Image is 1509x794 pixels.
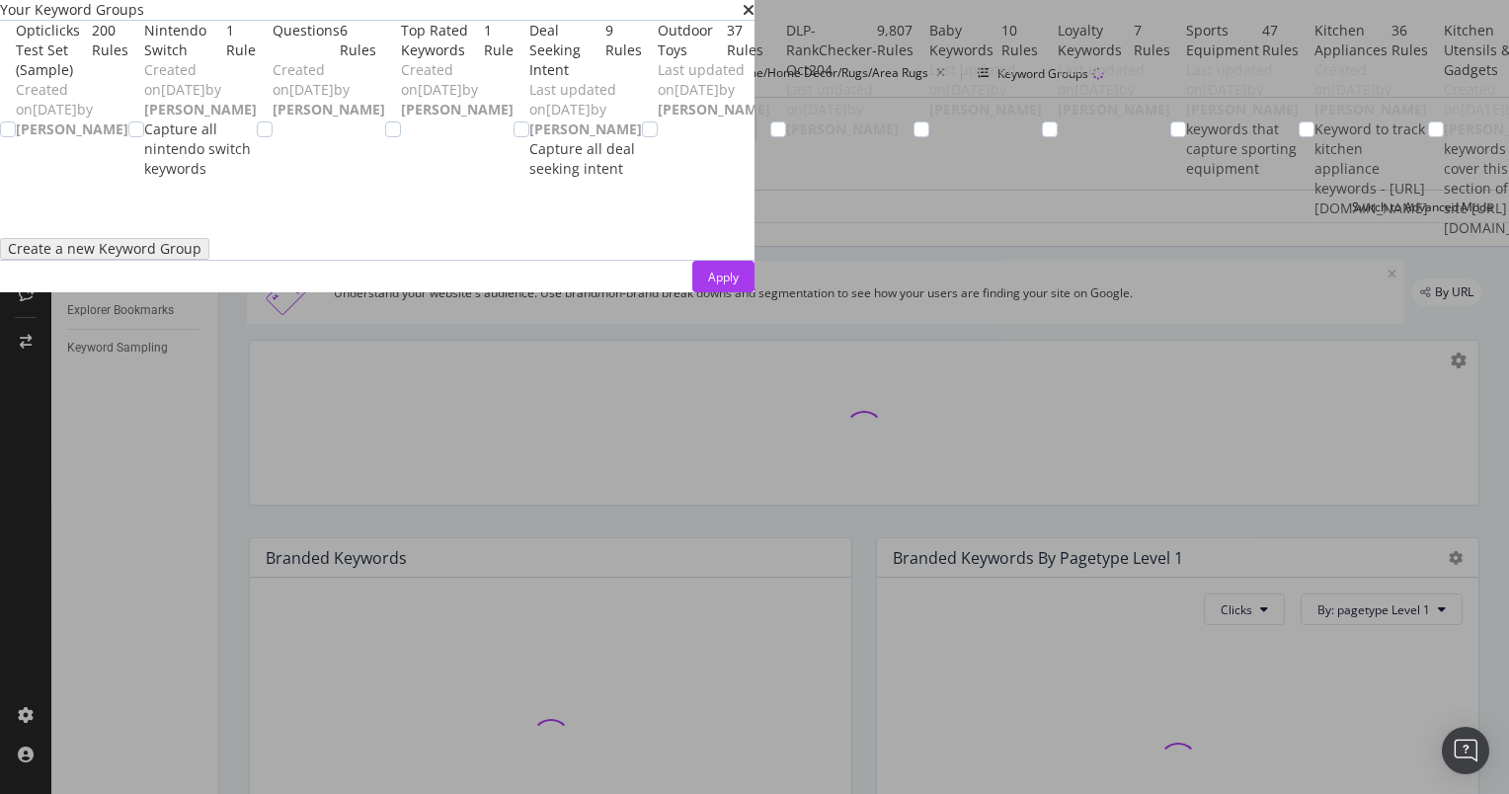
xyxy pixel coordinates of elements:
[484,21,514,60] div: 1 Rule
[1001,21,1042,60] div: 10 Rules
[1186,60,1299,119] span: Last updated on [DATE] by
[708,269,739,285] div: Apply
[273,21,340,60] div: Questions
[401,100,514,119] b: [PERSON_NAME]
[529,21,605,80] div: Deal Seeking Intent
[401,21,484,60] div: Top Rated Keywords
[692,261,754,292] button: Apply
[226,21,257,60] div: 1 Rule
[1314,119,1428,218] div: Keyword to track kitchen appliance keywords - [URL][DOMAIN_NAME]
[144,100,257,119] b: [PERSON_NAME]
[727,21,770,60] div: 37 Rules
[658,21,727,60] div: Outdoor Toys
[8,241,201,257] div: Create a new Keyword Group
[1262,21,1299,60] div: 47 Rules
[1442,727,1489,774] div: Open Intercom Messenger
[605,21,642,80] div: 9 Rules
[16,119,128,138] b: [PERSON_NAME]
[92,21,128,80] div: 200 Rules
[1186,119,1299,179] div: keywords that capture sporting equipment
[658,60,770,119] span: Last updated on [DATE] by
[529,80,642,138] span: Last updated on [DATE] by
[929,100,1042,119] b: [PERSON_NAME]
[1186,21,1262,60] div: Sports Equipment
[529,139,642,179] div: Capture all deal seeking intent
[1314,60,1427,119] span: Created on [DATE] by
[1314,21,1391,60] div: Kitchen Appliances
[786,80,899,138] span: Last updated on [DATE] by
[144,119,257,179] div: Capture all nintendo switch keywords
[786,119,899,138] b: [PERSON_NAME]
[658,100,770,119] b: [PERSON_NAME]
[273,60,385,119] span: Created on [DATE] by
[144,21,226,60] div: Nintendo Switch
[786,21,877,80] div: DLP-RankChecker-Oct204
[1058,100,1170,119] b: [PERSON_NAME]
[929,21,1001,60] div: Baby Keywords
[16,80,128,138] span: Created on [DATE] by
[1314,100,1427,119] b: [PERSON_NAME]
[340,21,385,60] div: 6 Rules
[929,60,1042,119] span: Last updated on [DATE] by
[1058,21,1134,60] div: Loyalty Keywords
[529,119,642,138] b: [PERSON_NAME]
[877,21,913,80] div: 9,807 Rules
[144,60,257,119] span: Created on [DATE] by
[1391,21,1428,60] div: 36 Rules
[401,60,514,119] span: Created on [DATE] by
[1186,100,1299,119] b: [PERSON_NAME]
[1134,21,1170,60] div: 7 Rules
[1058,60,1170,119] span: Last updated on [DATE] by
[273,100,385,119] b: [PERSON_NAME]
[16,21,92,80] div: Opticlicks Test Set (Sample)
